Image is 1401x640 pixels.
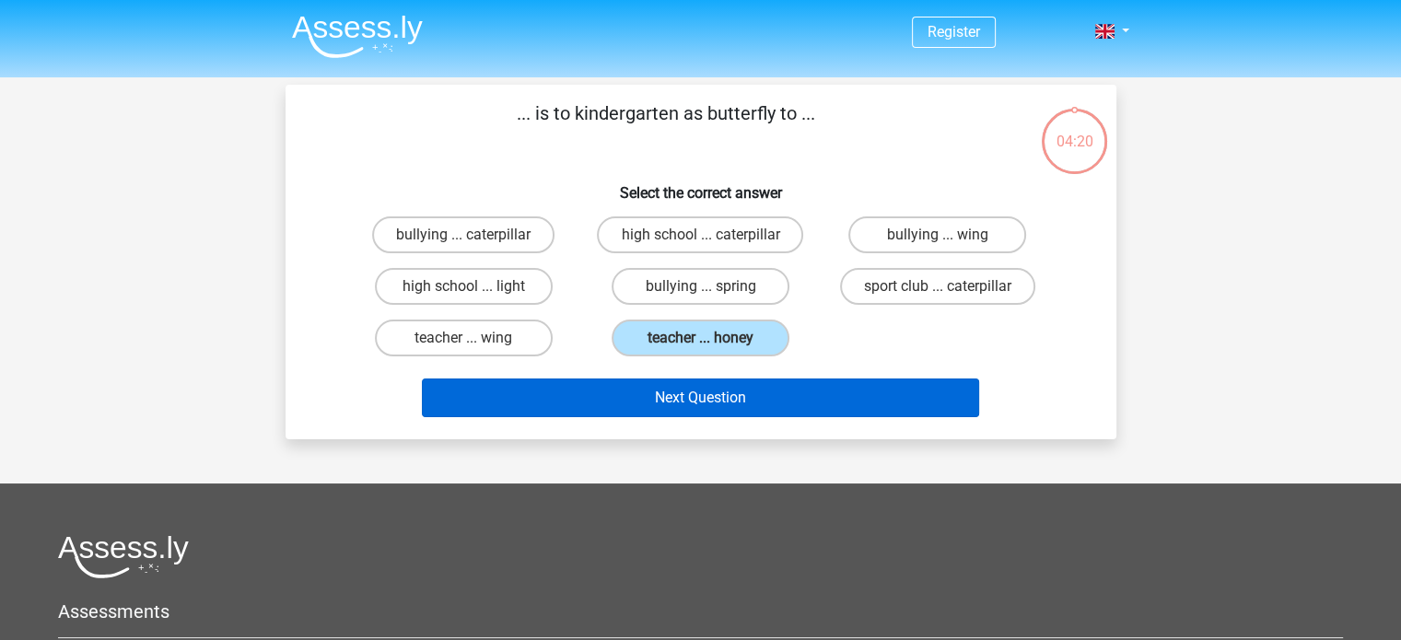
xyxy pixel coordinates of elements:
div: 04:20 [1040,107,1109,153]
label: high school ... light [375,268,553,305]
h6: Select the correct answer [315,169,1087,202]
label: teacher ... honey [612,320,789,356]
a: Register [928,23,980,41]
img: Assessly logo [58,535,189,578]
label: sport club ... caterpillar [840,268,1035,305]
h5: Assessments [58,600,1343,623]
label: teacher ... wing [375,320,553,356]
img: Assessly [292,15,423,58]
p: ... is to kindergarten as butterfly to ... [315,99,1018,155]
label: high school ... caterpillar [597,216,803,253]
button: Next Question [422,378,979,417]
label: bullying ... wing [848,216,1026,253]
label: bullying ... spring [612,268,789,305]
label: bullying ... caterpillar [372,216,555,253]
